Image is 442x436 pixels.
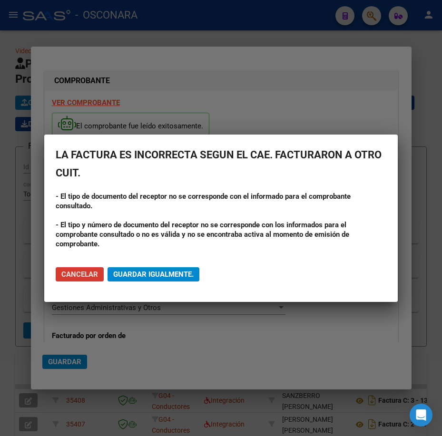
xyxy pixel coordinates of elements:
[113,270,194,279] span: Guardar igualmente.
[410,404,432,426] div: Open Intercom Messenger
[56,192,351,210] strong: - El tipo de documento del receptor no se corresponde con el informado para el comprobante consul...
[56,221,349,248] strong: - El tipo y número de documento del receptor no se corresponde con los informados para el comprob...
[61,270,98,279] span: Cancelar
[56,267,104,281] button: Cancelar
[56,146,386,182] h2: LA FACTURA ES INCORRECTA SEGUN EL CAE. FACTURARON A OTRO CUIT.
[108,267,199,281] button: Guardar igualmente.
